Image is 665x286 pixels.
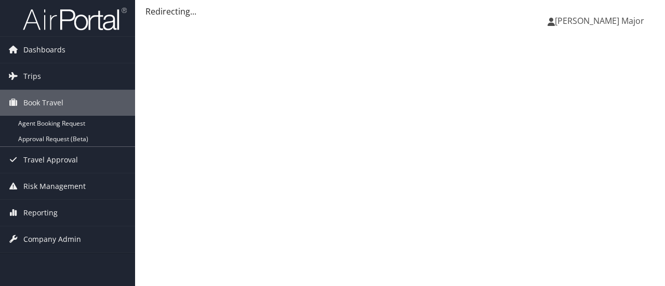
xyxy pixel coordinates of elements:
span: Company Admin [23,226,81,252]
span: Book Travel [23,90,63,116]
a: [PERSON_NAME] Major [548,5,655,36]
img: airportal-logo.png [23,7,127,31]
span: [PERSON_NAME] Major [555,15,644,26]
span: Trips [23,63,41,89]
span: Dashboards [23,37,65,63]
span: Reporting [23,200,58,226]
span: Risk Management [23,173,86,199]
span: Travel Approval [23,147,78,173]
div: Redirecting... [145,5,655,18]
